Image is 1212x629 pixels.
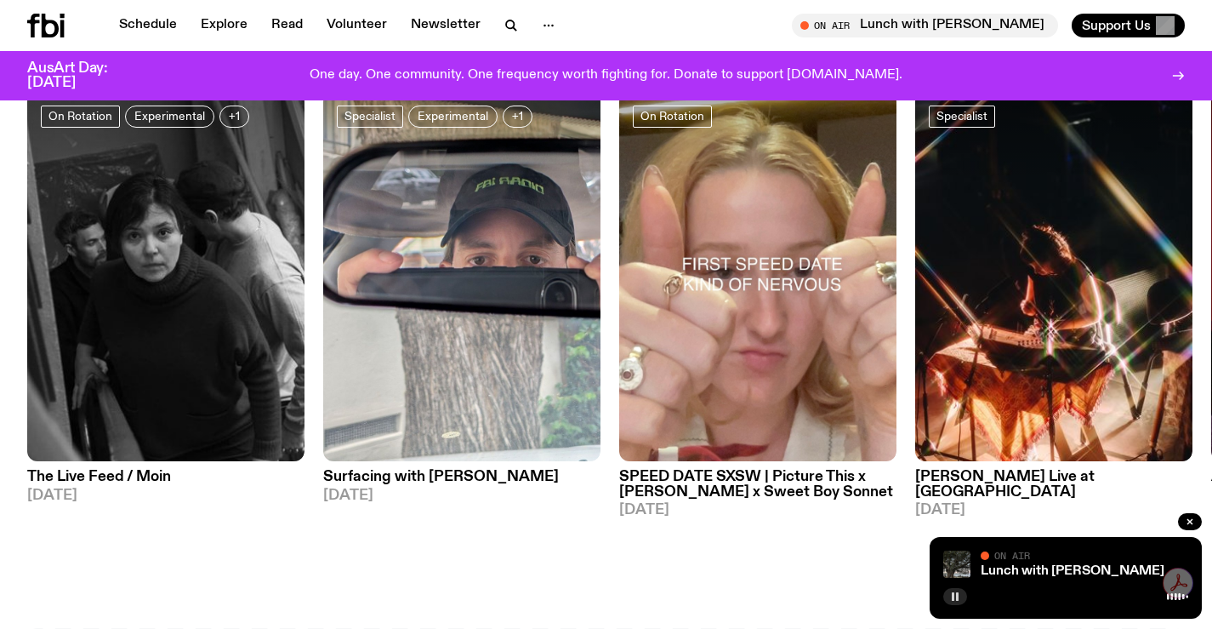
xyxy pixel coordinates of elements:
[915,461,1192,517] a: [PERSON_NAME] Live at [GEOGRAPHIC_DATA][DATE]
[27,92,304,462] img: A black and white image of moin on stairs, looking up at the camera.
[619,461,896,517] a: SPEED DATE SXSW | Picture This x [PERSON_NAME] x Sweet Boy Sonnet[DATE]
[981,564,1164,578] a: Lunch with [PERSON_NAME]
[337,106,403,128] a: Specialist
[27,61,136,90] h3: AusArt Day: [DATE]
[1082,18,1151,33] span: Support Us
[994,550,1030,561] span: On Air
[27,470,304,484] h3: The Live Feed / Moin
[323,470,600,484] h3: Surfacing with [PERSON_NAME]
[134,110,205,123] span: Experimental
[512,110,523,123] span: +1
[27,461,304,502] a: The Live Feed / Moin[DATE]
[915,503,1192,517] span: [DATE]
[323,461,600,502] a: Surfacing with [PERSON_NAME][DATE]
[929,106,995,128] a: Specialist
[109,14,187,37] a: Schedule
[418,110,488,123] span: Experimental
[633,106,712,128] a: On Rotation
[323,489,600,503] span: [DATE]
[48,110,112,123] span: On Rotation
[229,110,240,123] span: +1
[27,489,304,503] span: [DATE]
[316,14,397,37] a: Volunteer
[503,106,532,128] button: +1
[219,106,249,128] button: +1
[41,106,120,128] a: On Rotation
[915,470,1192,499] h3: [PERSON_NAME] Live at [GEOGRAPHIC_DATA]
[401,14,491,37] a: Newsletter
[310,68,902,83] p: One day. One community. One frequency worth fighting for. Donate to support [DOMAIN_NAME].
[619,503,896,517] span: [DATE]
[125,106,214,128] a: Experimental
[1072,14,1185,37] button: Support Us
[936,110,987,123] span: Specialist
[619,470,896,499] h3: SPEED DATE SXSW | Picture This x [PERSON_NAME] x Sweet Boy Sonnet
[344,110,395,123] span: Specialist
[408,106,498,128] a: Experimental
[640,110,704,123] span: On Rotation
[191,14,258,37] a: Explore
[261,14,313,37] a: Read
[792,14,1058,37] button: On AirLunch with [PERSON_NAME]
